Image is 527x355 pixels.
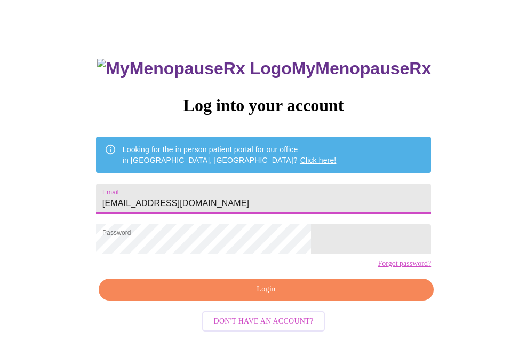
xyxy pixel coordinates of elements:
[123,140,337,170] div: Looking for the in person patient portal for our office in [GEOGRAPHIC_DATA], [GEOGRAPHIC_DATA]?
[97,59,431,78] h3: MyMenopauseRx
[300,156,337,164] a: Click here!
[97,59,291,78] img: MyMenopauseRx Logo
[96,96,431,115] h3: Log into your account
[99,279,434,301] button: Login
[378,259,431,268] a: Forgot password?
[202,311,325,332] button: Don't have an account?
[199,315,328,325] a: Don't have an account?
[214,315,314,328] span: Don't have an account?
[111,283,421,296] span: Login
